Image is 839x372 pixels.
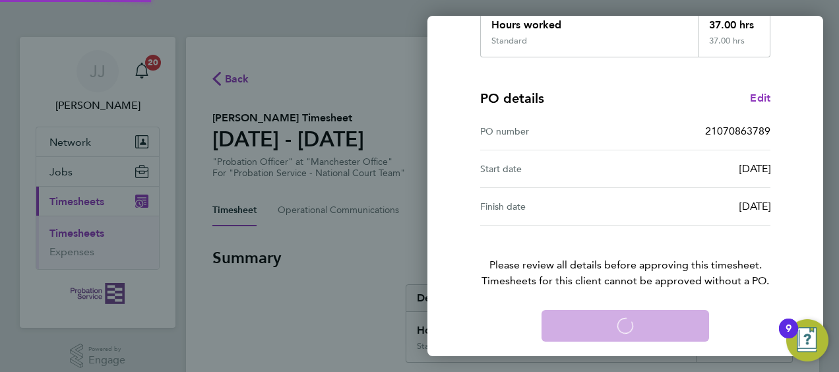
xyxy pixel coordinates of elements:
[480,123,625,139] div: PO number
[750,92,770,104] span: Edit
[625,161,770,177] div: [DATE]
[786,328,792,346] div: 9
[464,226,786,289] p: Please review all details before approving this timesheet.
[705,125,770,137] span: 21070863789
[750,90,770,106] a: Edit
[464,273,786,289] span: Timesheets for this client cannot be approved without a PO.
[491,36,527,46] div: Standard
[481,7,698,36] div: Hours worked
[480,89,544,108] h4: PO details
[786,319,828,361] button: Open Resource Center, 9 new notifications
[625,199,770,214] div: [DATE]
[698,36,770,57] div: 37.00 hrs
[698,7,770,36] div: 37.00 hrs
[480,199,625,214] div: Finish date
[480,161,625,177] div: Start date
